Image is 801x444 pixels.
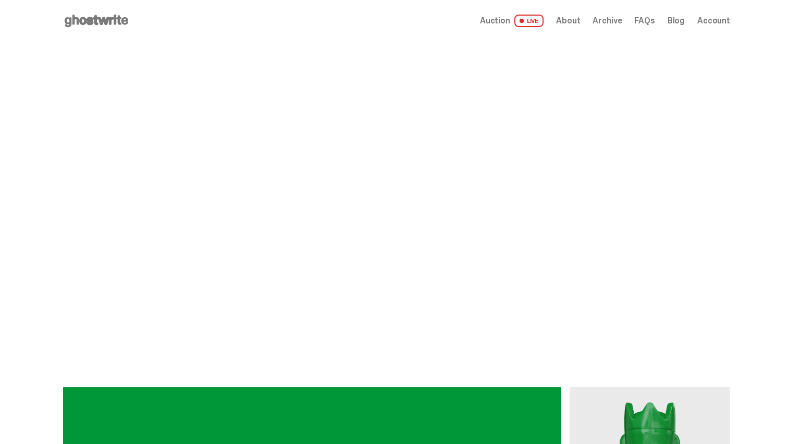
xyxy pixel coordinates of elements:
[593,17,622,25] a: Archive
[556,17,580,25] a: About
[514,15,544,27] span: LIVE
[480,15,544,27] a: Auction LIVE
[668,17,685,25] a: Blog
[480,17,510,25] span: Auction
[634,17,655,25] a: FAQs
[697,17,730,25] a: Account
